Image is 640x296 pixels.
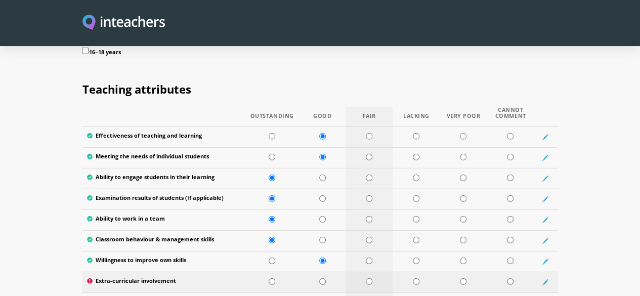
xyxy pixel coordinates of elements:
[87,257,240,266] label: Willingness to improve own skills
[87,277,240,287] label: Extra-curricular involvement
[87,132,240,142] label: Effectiveness of teaching and learning
[299,107,346,127] th: Good
[87,215,240,225] label: Ability to work in a team
[87,153,240,162] label: Meeting the needs of individual students
[82,15,165,31] img: Inteachers
[87,194,240,204] label: Examination results of students (If applicable)
[82,48,89,54] input: 16–18 years
[82,81,191,97] span: Teaching attributes
[87,236,240,245] label: Classroom behaviour & management skills
[82,15,165,31] a: Visit this site's homepage
[346,107,393,127] th: Fair
[440,107,487,127] th: Very Poor
[87,174,240,183] label: Ability to engage students in their learning
[245,107,299,127] th: Outstanding
[487,107,534,127] th: Cannot Comment
[393,107,440,127] th: Lacking
[82,48,558,58] label: 16–18 years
